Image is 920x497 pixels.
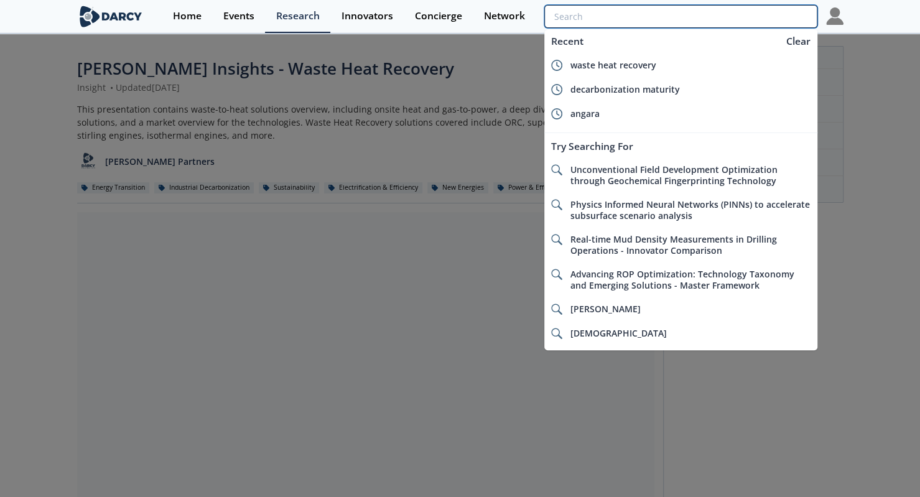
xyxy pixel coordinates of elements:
img: icon [551,84,562,95]
div: Events [223,11,254,21]
img: logo-wide.svg [77,6,145,27]
span: angara [570,108,599,119]
span: decarbonization maturity [570,83,679,95]
span: [DEMOGRAPHIC_DATA] [570,327,666,339]
img: icon [551,234,562,245]
img: icon [551,328,562,339]
span: waste heat recovery [570,59,656,71]
span: Physics Informed Neural Networks (PINNs) to accelerate subsurface scenario analysis [570,198,809,221]
img: icon [551,60,562,71]
img: icon [551,199,562,210]
img: Profile [826,7,843,25]
span: Unconventional Field Development Optimization through Geochemical Fingerprinting Technology [570,164,777,187]
span: [PERSON_NAME] [570,303,640,315]
div: Network [484,11,525,21]
div: Clear [782,34,815,49]
input: Advanced Search [544,5,817,28]
div: Innovators [342,11,393,21]
span: Advancing ROP Optimization: Technology Taxonomy and Emerging Solutions - Master Framework [570,268,794,291]
img: icon [551,304,562,315]
img: icon [551,108,562,119]
div: Concierge [415,11,462,21]
span: Real-time Mud Density Measurements in Drilling Operations - Innovator Comparison [570,233,776,256]
div: Research [276,11,320,21]
div: Home [173,11,202,21]
div: Try Searching For [544,135,817,158]
img: icon [551,164,562,175]
div: Recent [544,30,779,53]
img: icon [551,269,562,280]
